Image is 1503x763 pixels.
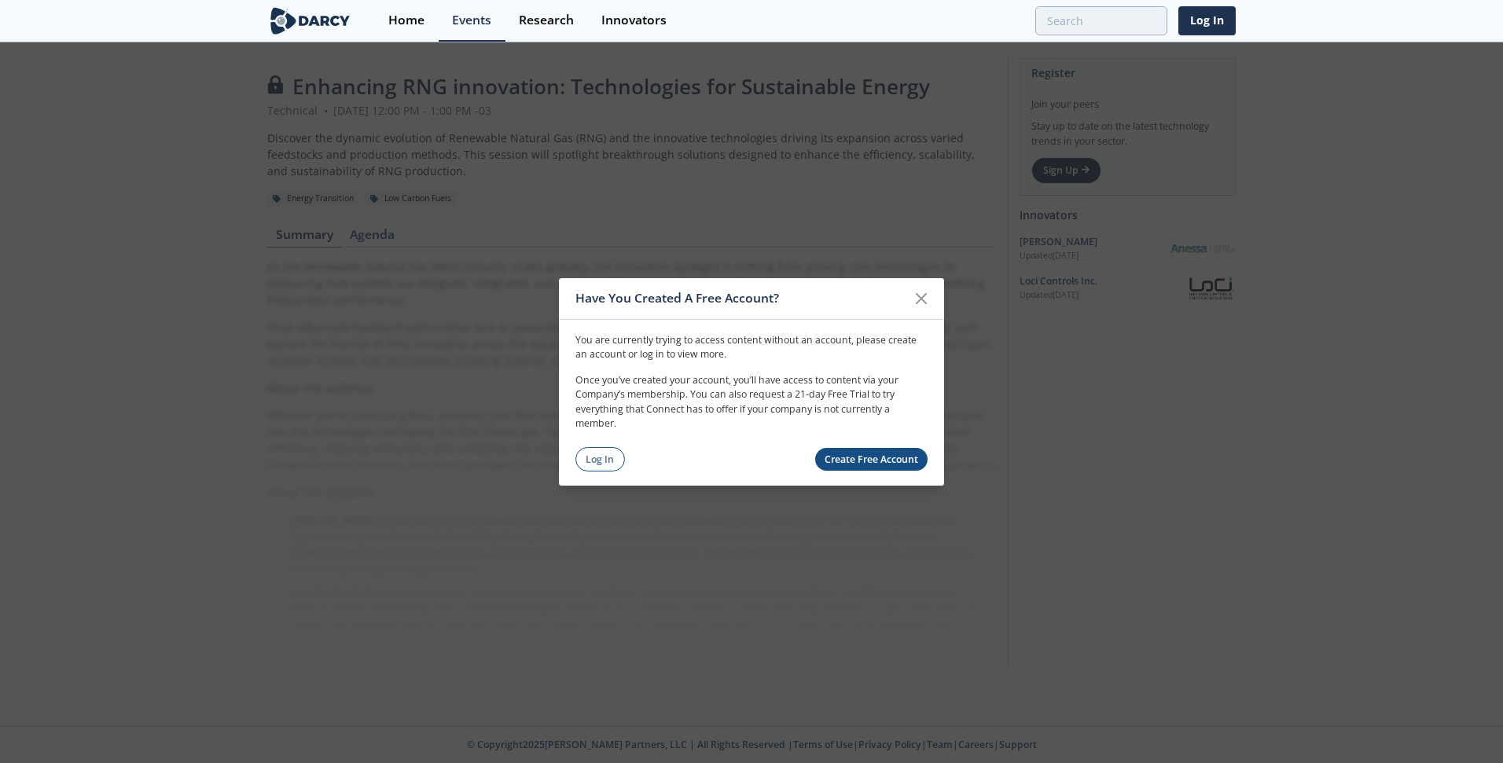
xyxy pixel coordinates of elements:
a: Log In [575,447,625,471]
iframe: chat widget [1437,700,1487,747]
div: Have You Created A Free Account? [575,284,906,314]
p: You are currently trying to access content without an account, please create an account or log in... [575,333,928,362]
div: Research [519,14,574,27]
p: Once you’ve created your account, you’ll have access to content via your Company’s membership. Yo... [575,373,928,431]
div: Events [452,14,491,27]
a: Create Free Account [815,448,928,471]
input: Advanced Search [1035,6,1167,35]
img: logo-wide.svg [267,7,353,35]
div: Home [388,14,424,27]
a: Log In [1178,6,1236,35]
div: Innovators [601,14,667,27]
